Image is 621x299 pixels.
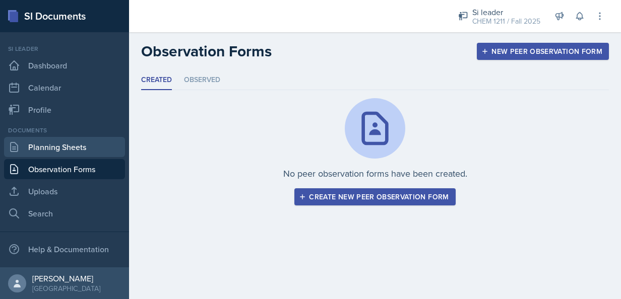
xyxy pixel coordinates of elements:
[4,126,125,135] div: Documents
[4,159,125,179] a: Observation Forms
[141,70,172,90] li: Created
[4,203,125,223] a: Search
[294,188,455,205] button: Create new peer observation form
[184,70,220,90] li: Observed
[477,43,609,60] button: New Peer Observation Form
[32,283,100,293] div: [GEOGRAPHIC_DATA]
[141,42,272,60] h2: Observation Forms
[4,137,125,157] a: Planning Sheets
[301,193,449,201] div: Create new peer observation form
[483,47,602,55] div: New Peer Observation Form
[32,273,100,283] div: [PERSON_NAME]
[283,167,467,180] p: No peer observation forms have been created.
[4,55,125,76] a: Dashboard
[4,181,125,201] a: Uploads
[472,16,540,27] div: CHEM 1211 / Fall 2025
[4,239,125,259] div: Help & Documentation
[4,78,125,98] a: Calendar
[472,6,540,18] div: Si leader
[4,44,125,53] div: Si leader
[4,100,125,120] a: Profile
